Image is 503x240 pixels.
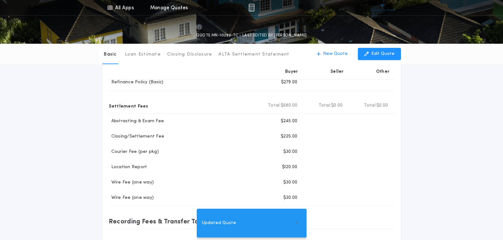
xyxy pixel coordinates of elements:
p: Other [376,69,389,75]
img: vs-icon [371,4,395,11]
p: Closing Disclosure [167,51,212,58]
p: Courier Fee (per pkg) [109,149,159,155]
p: Buyer [285,69,298,75]
p: QUOTE MN-10292-TC - LAST EDITED BY [PERSON_NAME] [196,32,307,39]
p: $225.00 [281,133,298,140]
p: Wire Fee (one way) [109,179,154,186]
p: $30.00 [283,149,298,155]
span: $0.00 [376,102,388,109]
p: Abstracting & Exam Fee [109,118,164,124]
p: $120.00 [282,164,298,170]
p: $30.00 [283,195,298,201]
p: Edit Quote [371,51,395,57]
p: Location Report [109,164,147,170]
span: Updated Quote [202,220,236,227]
p: New Quote [323,51,348,57]
button: New Quote [310,48,354,60]
img: img [248,4,255,11]
p: $30.00 [283,179,298,186]
p: Seller [330,69,344,75]
p: Closing/Settlement Fee [109,133,165,140]
b: Total: [319,102,331,109]
p: Basic [104,51,116,58]
span: $680.00 [281,102,298,109]
button: Edit Quote [358,48,401,60]
span: $0.00 [331,102,343,109]
b: Total: [364,102,377,109]
p: Refinance Policy (Basic) [109,79,164,86]
b: Total: [268,102,281,109]
p: Wire Fee (one way) [109,195,154,201]
p: ALTA Settlement Statement [218,51,289,58]
p: $279.00 [281,79,298,86]
p: Loan Estimate [125,51,161,58]
p: Settlement Fees [109,101,148,111]
p: $245.00 [281,118,298,124]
